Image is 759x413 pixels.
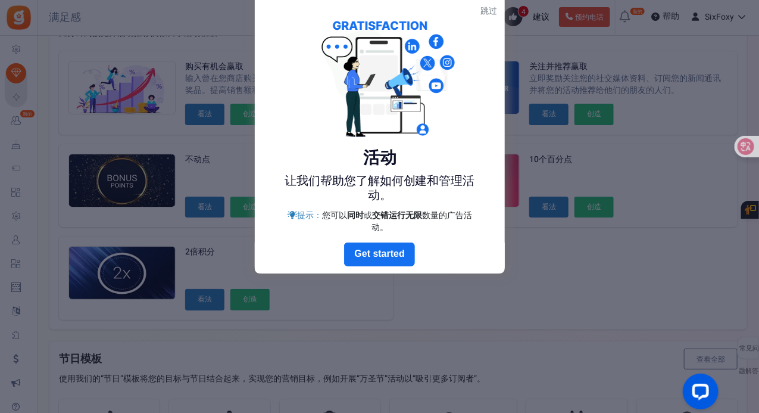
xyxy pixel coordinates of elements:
[363,148,396,167] font: 活动
[297,210,322,220] font: 提示：
[322,210,347,220] font: 您可以
[285,174,475,201] font: 让我们帮助您了解如何创建和管理活动。
[371,210,472,232] font: 数量的广告活动
[347,210,364,220] font: 同时
[372,210,405,220] font: 交错运行
[481,6,498,15] font: 跳过
[481,5,498,17] a: 跳过
[405,210,422,220] font: 无限
[380,222,388,232] font: 。
[364,210,372,220] font: 或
